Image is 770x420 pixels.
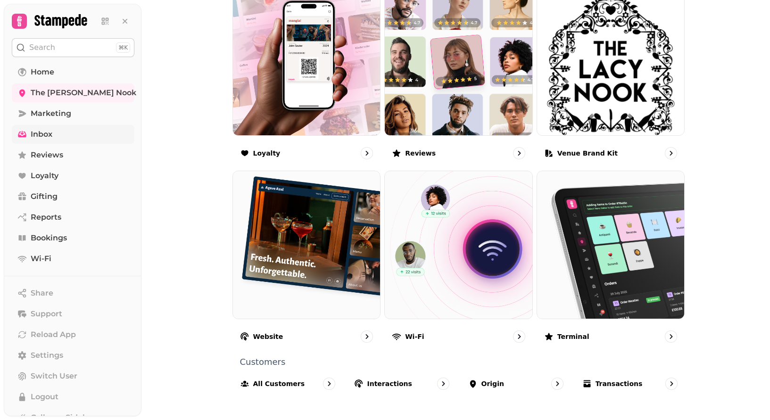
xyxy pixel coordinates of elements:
p: Interactions [367,379,412,388]
span: Support [31,308,62,320]
a: WebsiteWebsite [232,171,381,350]
svg: go to [553,379,562,388]
span: Logout [31,391,58,403]
p: Website [253,332,283,341]
a: Gifting [12,187,134,206]
button: Support [12,305,134,323]
a: Origin [461,370,571,397]
p: Customers [240,358,685,366]
svg: go to [362,332,372,341]
p: Terminal [557,332,589,341]
a: Inbox [12,125,134,144]
a: Marketing [12,104,134,123]
button: Switch User [12,367,134,386]
p: Search [29,42,55,53]
svg: go to [514,148,524,158]
button: Share [12,284,134,303]
span: Marketing [31,108,71,119]
span: Home [31,66,54,78]
span: Loyalty [31,170,58,181]
svg: go to [667,379,676,388]
span: Reload App [31,329,76,340]
p: Loyalty [253,148,281,158]
a: Reports [12,208,134,227]
a: Reviews [12,146,134,165]
svg: go to [439,379,448,388]
span: Gifting [31,191,58,202]
svg: go to [362,148,372,158]
a: Interactions [347,370,457,397]
button: Search⌘K [12,38,134,57]
span: Wi-Fi [31,253,51,264]
a: TerminalTerminal [537,171,685,350]
svg: go to [514,332,524,341]
button: Reload App [12,325,134,344]
p: Reviews [405,148,436,158]
p: Wi-Fi [405,332,424,341]
span: Settings [31,350,63,361]
p: Transactions [596,379,643,388]
a: The [PERSON_NAME] Nook [12,83,134,102]
span: Share [31,288,53,299]
svg: go to [666,332,676,341]
p: Venue brand kit [557,148,618,158]
span: The [PERSON_NAME] Nook [31,87,136,99]
a: Wi-FiWi-Fi [384,171,533,350]
a: Transactions [575,370,685,397]
button: Logout [12,387,134,406]
span: Bookings [31,232,67,244]
a: All customers [232,370,343,397]
a: Loyalty [12,166,134,185]
p: Origin [481,379,504,388]
div: ⌘K [116,42,130,53]
img: Wi-Fi [385,171,532,319]
span: Inbox [31,129,52,140]
img: Website [233,171,381,319]
a: Wi-Fi [12,249,134,268]
img: Terminal [537,171,685,319]
svg: go to [666,148,676,158]
a: Bookings [12,229,134,247]
a: Home [12,63,134,82]
span: Reports [31,212,61,223]
span: Switch User [31,371,77,382]
a: Settings [12,346,134,365]
svg: go to [324,379,334,388]
p: All customers [253,379,305,388]
span: Reviews [31,149,63,161]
